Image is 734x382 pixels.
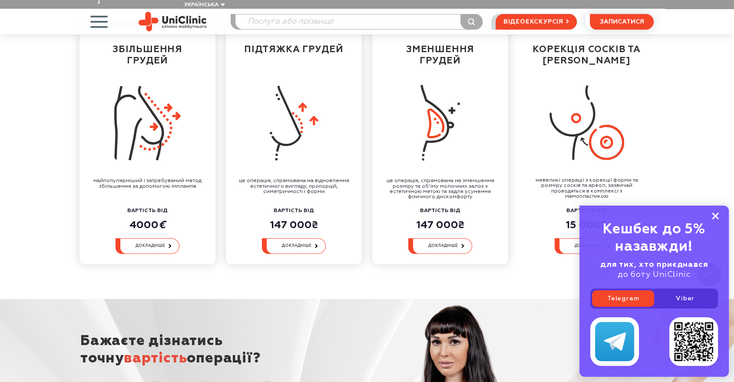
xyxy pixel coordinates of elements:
p: це операція, спрямована на відновлення естетичного вигляду, пропорцій, симетричності і форми [236,179,351,200]
div: Збільшення грудей [90,38,205,76]
div: Підтяжка грудей [236,38,351,76]
span: вартість [124,352,187,365]
a: відеоекскурсія [496,14,577,30]
strong: 147 000 [417,220,458,230]
strong: ВАРТІСТЬ ВІД [274,208,314,214]
div: Зменшення грудей [383,38,498,76]
strong: ВАРТІСТЬ ВІД [420,208,460,214]
b: ₴ [458,220,464,230]
h2: Бажаєте дізнатись точну операції? [80,332,298,367]
img: Uniclinic [139,12,207,31]
strong: 15 000 [566,220,601,230]
strong: 4000 [129,220,165,230]
a: докладніше [116,238,179,254]
div: Корекція сосків та [PERSON_NAME] [529,38,644,76]
a: докладніше [262,238,326,254]
p: найпопулярніший і затребуваний метод збільшення за допомогою імплантів [90,179,205,200]
button: записатися [590,14,654,30]
input: Послуга або прізвище [235,14,482,29]
strong: 147 000 [270,220,312,230]
a: докладніше [555,238,618,254]
strong: ВАРТІСТЬ ВІД [127,208,168,214]
b: ₴ [312,220,318,230]
a: Viber [654,290,716,307]
p: невеликі операції з корекції форми та розміру сосків та ареол, зазвичай проводяться в комплексі з... [529,178,644,199]
strong: ВАРТІСТЬ ВІД [566,208,607,214]
a: докладніше [408,238,472,254]
a: Telegram [592,290,654,307]
em: € [159,220,165,230]
div: Кешбек до 5% назавжди! [590,221,718,256]
button: Українська [182,2,225,8]
p: це операція, спрямована на зменшення розміру та об'їму молочних залоз з естетичною метою та задля... [383,179,498,200]
b: для тих, хто приєднався [600,261,708,269]
span: записатися [600,19,644,25]
div: до боту UniClinic [590,260,718,280]
span: Українська [184,2,218,7]
span: відеоекскурсія [503,14,563,29]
